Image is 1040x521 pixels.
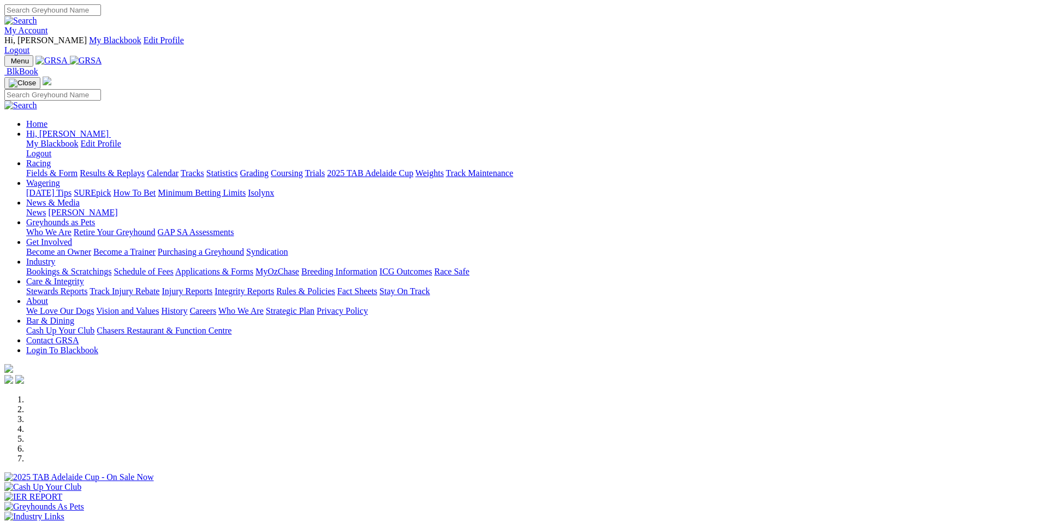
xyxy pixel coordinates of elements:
div: News & Media [26,208,1036,218]
a: Fields & Form [26,168,78,178]
a: Calendar [147,168,179,178]
a: How To Bet [114,188,156,197]
a: Fact Sheets [337,286,377,296]
img: facebook.svg [4,375,13,384]
a: Cash Up Your Club [26,326,94,335]
input: Search [4,4,101,16]
a: Vision and Values [96,306,159,315]
a: Become a Trainer [93,247,156,256]
img: Greyhounds As Pets [4,502,84,512]
a: Hi, [PERSON_NAME] [26,129,111,138]
a: News [26,208,46,217]
div: About [26,306,1036,316]
a: Grading [240,168,269,178]
img: GRSA [35,56,68,66]
img: logo-grsa-white.png [43,77,51,85]
img: logo-grsa-white.png [4,364,13,373]
a: My Blackbook [89,36,141,45]
a: Industry [26,257,55,266]
button: Toggle navigation [4,77,40,89]
a: Track Maintenance [446,168,513,178]
a: Who We Are [218,306,264,315]
a: Statistics [206,168,238,178]
div: Care & Integrity [26,286,1036,296]
a: Race Safe [434,267,469,276]
img: Cash Up Your Club [4,482,81,492]
a: We Love Our Dogs [26,306,94,315]
a: Contact GRSA [26,336,79,345]
a: Logout [26,149,51,158]
div: Wagering [26,188,1036,198]
a: Greyhounds as Pets [26,218,95,227]
a: Schedule of Fees [114,267,173,276]
a: Edit Profile [144,36,184,45]
a: About [26,296,48,306]
a: Isolynx [248,188,274,197]
img: Search [4,101,37,110]
a: News & Media [26,198,80,207]
div: Hi, [PERSON_NAME] [26,139,1036,159]
a: Purchasing a Greyhound [158,247,244,256]
a: Stewards Reports [26,286,87,296]
a: Trials [305,168,325,178]
a: MyOzChase [255,267,299,276]
div: Get Involved [26,247,1036,257]
button: Toggle navigation [4,55,33,67]
a: BlkBook [4,67,38,76]
div: Bar & Dining [26,326,1036,336]
span: Menu [11,57,29,65]
a: Coursing [271,168,303,178]
a: SUREpick [74,188,111,197]
a: Who We Are [26,227,72,237]
a: My Account [4,26,48,35]
a: Privacy Policy [317,306,368,315]
div: Industry [26,267,1036,277]
a: Care & Integrity [26,277,84,286]
a: Minimum Betting Limits [158,188,246,197]
a: Chasers Restaurant & Function Centre [97,326,231,335]
a: Syndication [246,247,288,256]
div: Racing [26,168,1036,178]
a: Tracks [181,168,204,178]
a: Wagering [26,178,60,188]
a: Careers [189,306,216,315]
a: Integrity Reports [215,286,274,296]
a: Track Injury Rebate [90,286,159,296]
a: Rules & Policies [276,286,335,296]
span: Hi, [PERSON_NAME] [26,129,109,138]
input: Search [4,89,101,101]
a: Home [26,119,47,128]
a: Bookings & Scratchings [26,267,111,276]
a: Bar & Dining [26,316,74,325]
a: Breeding Information [301,267,377,276]
a: Logout [4,45,29,55]
a: Injury Reports [162,286,212,296]
a: ICG Outcomes [379,267,432,276]
a: Strategic Plan [266,306,314,315]
a: [DATE] Tips [26,188,72,197]
img: IER REPORT [4,492,62,502]
span: BlkBook [7,67,38,76]
a: 2025 TAB Adelaide Cup [327,168,413,178]
img: GRSA [70,56,102,66]
a: Become an Owner [26,247,91,256]
a: Edit Profile [81,139,121,148]
img: Close [9,79,36,87]
a: Racing [26,159,51,168]
a: Retire Your Greyhound [74,227,156,237]
span: Hi, [PERSON_NAME] [4,36,87,45]
a: My Blackbook [26,139,79,148]
a: GAP SA Assessments [158,227,234,237]
a: Weights [415,168,444,178]
a: History [161,306,187,315]
a: Results & Replays [80,168,145,178]
a: [PERSON_NAME] [48,208,117,217]
a: Get Involved [26,237,72,247]
a: Login To Blackbook [26,346,98,355]
a: Applications & Forms [175,267,253,276]
img: twitter.svg [15,375,24,384]
img: 2025 TAB Adelaide Cup - On Sale Now [4,472,154,482]
img: Search [4,16,37,26]
div: My Account [4,36,1036,55]
a: Stay On Track [379,286,430,296]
